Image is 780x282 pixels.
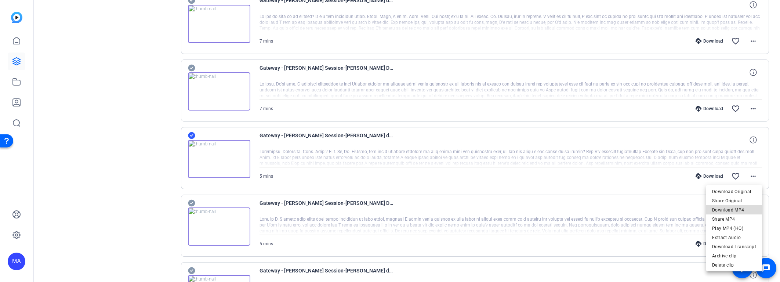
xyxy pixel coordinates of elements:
span: Download Transcript [712,242,756,251]
span: Play MP4 (HQ) [712,224,756,233]
span: Delete clip [712,261,756,270]
span: Share MP4 [712,215,756,224]
span: Download Original [712,187,756,196]
span: Archive clip [712,252,756,260]
span: Extract Audio [712,233,756,242]
span: Download MP4 [712,206,756,214]
span: Share Original [712,196,756,205]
